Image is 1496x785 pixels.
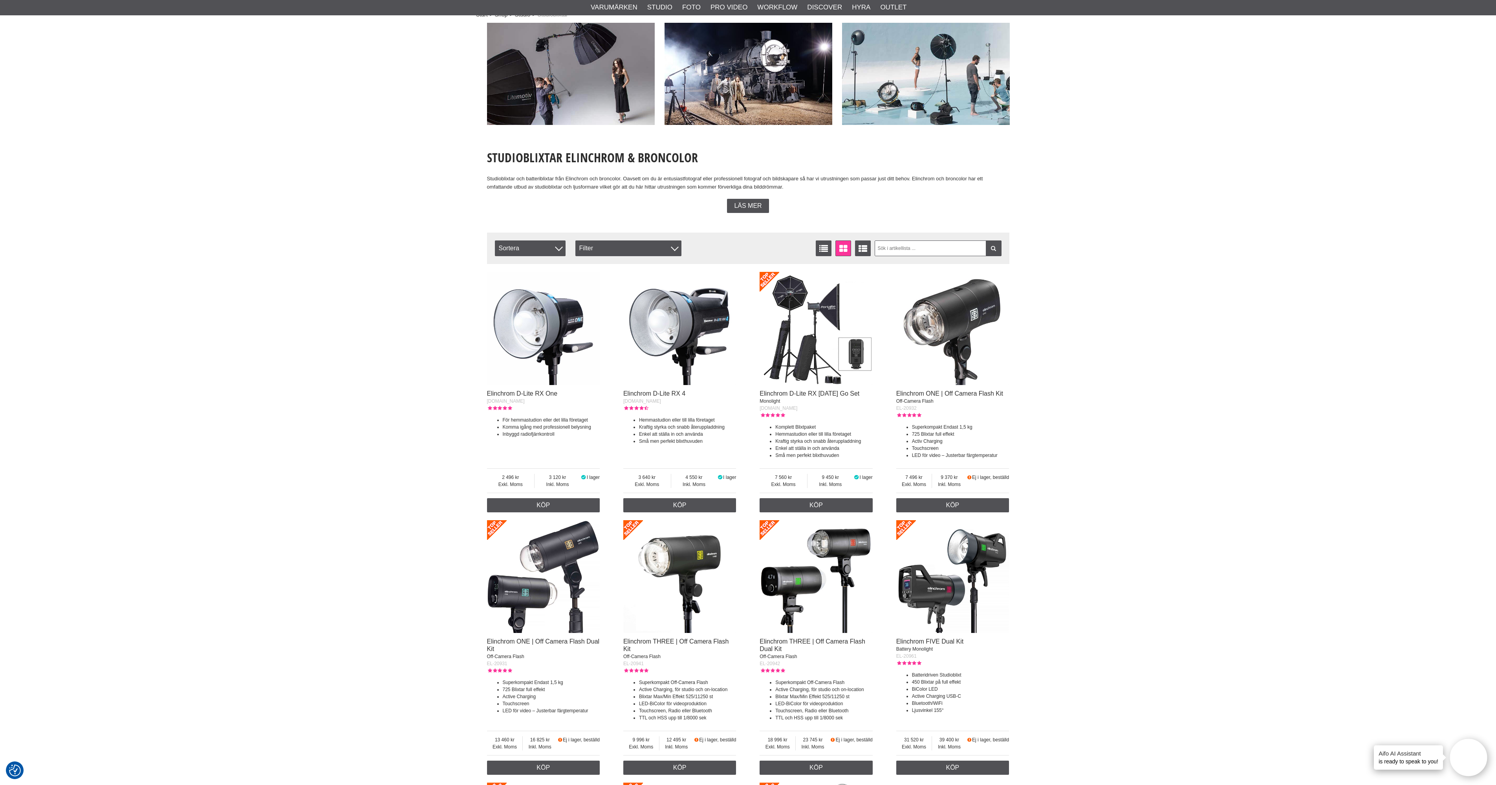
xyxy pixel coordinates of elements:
[591,2,637,13] a: Varumärken
[796,743,830,750] span: Inkl. Moms
[896,638,964,645] a: Elinchrom FIVE Dual Kit
[487,405,512,412] div: Kundbetyg: 5.00
[775,438,873,445] li: Kraftig styrka och snabb återuppladdning
[932,481,966,488] span: Inkl. Moms
[842,23,1010,125] img: Annons:004 ban-stubli015.jpg
[503,679,600,686] li: Superkompakt Endast 1,5 kg
[807,2,842,13] a: Discover
[487,498,600,512] a: Köp
[775,714,873,721] li: TTL och HSS upp till 1/8000 sek
[775,431,873,438] li: Hemmastudion eller till lilla företaget
[563,737,600,743] span: Ej i lager, beställd
[912,686,1009,693] li: BiColor LED
[932,736,966,743] span: 39 400
[487,272,600,385] img: Elinchrom D-Lite RX One
[9,765,21,776] img: Revisit consent button
[557,737,563,743] i: Beställd
[487,661,507,666] span: EL-20931
[760,498,873,512] a: Köp
[760,272,873,385] img: Elinchrom D-Lite RX 4/4 To Go Set
[639,679,736,686] li: Superkompakt Off-Camera Flash
[623,481,671,488] span: Exkl. Moms
[9,763,21,778] button: Samtyckesinställningar
[932,743,966,750] span: Inkl. Moms
[972,475,1009,480] span: Ej i lager, beställd
[487,398,525,404] span: [DOMAIN_NAME]
[487,23,655,125] img: Annons:002 ban-stubli004.jpg
[896,474,932,481] span: 7 496
[760,638,865,652] a: Elinchrom THREE | Off Camera Flash Dual Kit
[875,240,1002,256] input: Sök i artikellista ...
[671,481,717,488] span: Inkl. Moms
[623,654,661,659] span: Off-Camera Flash
[639,431,736,438] li: Enkel att ställa in och använda
[1379,749,1438,757] h4: Aifo AI Assistant
[896,653,917,659] span: EL-20961
[487,761,600,775] a: Köp
[760,667,785,674] div: Kundbetyg: 5.00
[503,416,600,424] li: För hemmastudion eller det lilla företaget
[775,679,873,686] li: Superkompakt Off-Camera Flash
[896,412,921,419] div: Kundbetyg: 5.00
[760,743,795,750] span: Exkl. Moms
[710,2,747,13] a: Pro Video
[912,679,1009,686] li: 450 Blixtar på full effekt
[912,424,1009,431] li: Superkompakt Endast 1,5 kg
[896,272,1009,385] img: Elinchrom ONE | Off Camera Flash Kit
[760,654,797,659] span: Off-Camera Flash
[639,707,736,714] li: Touchscreen, Radio eller Bluetooth
[853,475,860,480] i: I lager
[912,452,1009,459] li: LED för video – Justerbar färgtemperatur
[699,737,736,743] span: Ej i lager, beställd
[830,737,836,743] i: Beställd
[682,2,701,13] a: Foto
[523,736,557,743] span: 16 825
[623,743,659,750] span: Exkl. Moms
[487,638,600,652] a: Elinchrom ONE | Off Camera Flash Dual Kit
[487,474,535,481] span: 2 496
[986,240,1002,256] a: Filtrera
[623,474,671,481] span: 3 640
[775,424,873,431] li: Komplett Blixtpaket
[760,736,795,743] span: 18 996
[896,743,932,750] span: Exkl. Moms
[760,405,797,411] span: [DOMAIN_NAME]
[757,2,797,13] a: Workflow
[912,438,1009,445] li: Activ Charging
[487,654,524,659] span: Off-Camera Flash
[639,693,736,700] li: Blixtar Max/Min Effekt 525/11250 st
[694,737,699,743] i: Beställd
[723,475,736,480] span: I lager
[623,390,685,397] a: Elinchrom D-Lite RX 4
[503,424,600,431] li: Komma igång med professionell belysning
[639,424,736,431] li: Kraftig styrka och snabb återuppladdning
[503,700,600,707] li: Touchscreen
[932,474,966,481] span: 9 370
[623,398,661,404] span: [DOMAIN_NAME]
[487,667,512,674] div: Kundbetyg: 5.00
[575,240,681,256] div: Filter
[835,240,851,256] a: Fönstervisning
[912,445,1009,452] li: Touchscreen
[775,445,873,452] li: Enkel att ställa in och använda
[896,498,1009,512] a: Köp
[535,481,580,488] span: Inkl. Moms
[855,240,871,256] a: Utökad listvisning
[966,475,972,480] i: Beställd
[808,474,853,481] span: 9 450
[760,412,785,419] div: Kundbetyg: 5.00
[912,700,1009,707] li: Bluetooth/WiFi
[495,240,566,256] span: Sortera
[896,481,932,488] span: Exkl. Moms
[760,474,807,481] span: 7 560
[775,707,873,714] li: Touchscreen, Radio eller Bluetooth
[760,398,780,404] span: Monolight
[760,661,780,666] span: EL-20942
[503,707,600,714] li: LED för video – Justerbar färgtemperatur
[487,390,558,397] a: Elinchrom D-Lite RX One
[760,520,873,633] img: Elinchrom THREE | Off Camera Flash Dual Kit
[859,475,872,480] span: I lager
[665,23,832,125] a: Annons:003 ban-stubli006.jpg
[623,736,659,743] span: 9 996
